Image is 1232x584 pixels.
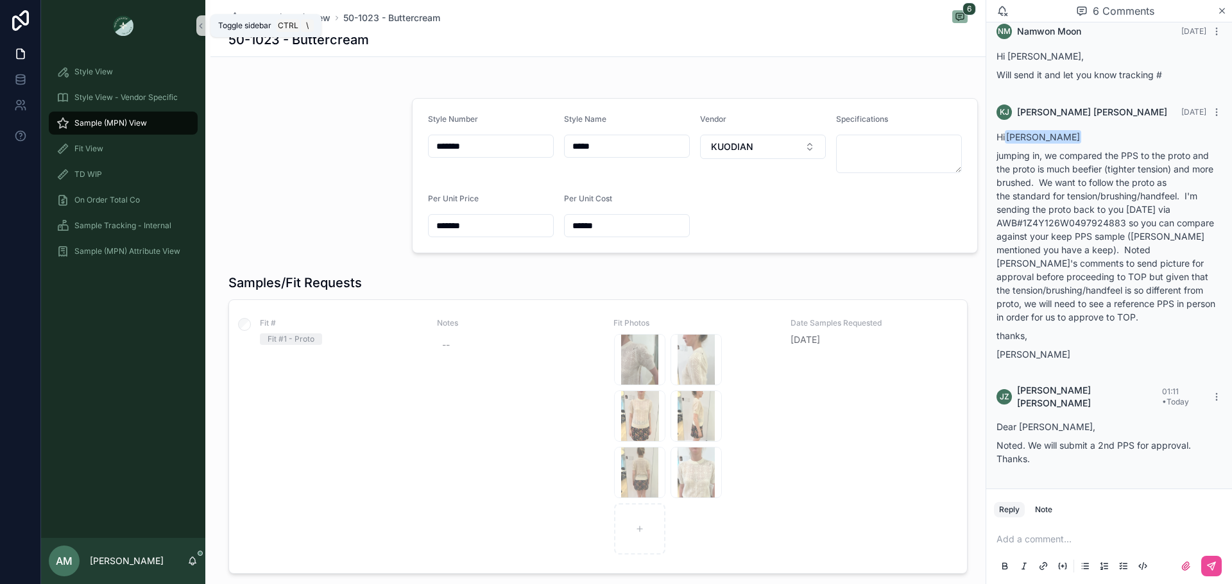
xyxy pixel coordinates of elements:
a: Style View [49,60,198,83]
p: [PERSON_NAME] [997,347,1222,361]
div: -- [442,338,450,351]
span: TD WIP [74,169,102,179]
img: App logo [113,15,133,36]
span: 6 Comments [1093,3,1154,19]
span: [PERSON_NAME] [PERSON_NAME] [1017,106,1167,119]
span: JZ [1000,392,1009,402]
span: Sample (MPN) View [244,12,330,24]
a: Style View - Vendor Specific [49,86,198,109]
span: Style View [74,67,113,77]
span: Sample (MPN) Attribute View [74,246,180,256]
span: Style Name [564,114,606,124]
p: Noted. We will submit a 2nd PPS for approval. Thanks. [997,438,1222,465]
p: jumping in, we compared the PPS to the proto and the proto is much beefier (tighter tension) and ... [997,149,1222,324]
span: [DATE] [1181,26,1206,36]
button: 6 [952,10,968,26]
div: Note [1035,505,1052,515]
a: Sample (MPN) Attribute View [49,240,198,263]
span: Sample Tracking - Internal [74,221,171,231]
h1: 50-1023 - Buttercream [228,31,369,49]
span: Vendor [700,114,726,124]
span: Fit # [260,318,422,328]
span: \ [302,21,312,31]
div: Fit #1 - Proto [268,333,314,345]
p: Will send it and let you know tracking # [997,68,1222,81]
span: Ctrl [277,19,300,32]
button: Note [1030,502,1057,517]
span: Per Unit Cost [564,194,612,203]
a: On Order Total Co [49,188,198,212]
span: Namwon Moon [1017,25,1081,38]
span: 01:11 • Today [1162,387,1189,406]
a: Fit View [49,137,198,160]
span: Fit View [74,144,103,154]
p: Hi [997,130,1222,144]
span: Date Samples Requested [791,318,952,328]
a: Sample Tracking - Internal [49,214,198,237]
span: Sample (MPN) View [74,118,147,128]
span: Fit Photos [613,318,775,328]
span: [PERSON_NAME] [PERSON_NAME] [1017,384,1162,410]
span: KJ [1000,107,1009,117]
button: Reply [994,502,1025,517]
span: Toggle sidebar [218,21,271,31]
span: On Order Total Co [74,195,140,205]
div: scrollable content [41,51,205,279]
a: Sample (MPN) View [228,12,330,24]
a: Fit #Fit #1 - ProtoNotes--Fit PhotosDate Samples Requested[DATE] [229,300,967,573]
span: Notes [437,318,599,328]
span: KUODIAN [711,140,753,153]
span: [DATE] [1181,107,1206,117]
p: Hi [PERSON_NAME], [997,49,1222,63]
span: [PERSON_NAME] [1005,130,1081,144]
p: [PERSON_NAME] [90,555,164,567]
span: Style View - Vendor Specific [74,92,178,103]
a: Sample (MPN) View [49,112,198,135]
h1: Samples/Fit Requests [228,274,362,292]
a: 50-1023 - Buttercream [343,12,440,24]
p: Dear [PERSON_NAME], [997,420,1222,433]
p: thanks, [997,329,1222,342]
span: Style Number [428,114,478,124]
span: NM [998,26,1011,37]
span: AM [56,553,73,569]
span: Per Unit Price [428,194,479,203]
span: Specifications [836,114,888,124]
span: 6 [963,3,976,15]
a: TD WIP [49,163,198,186]
span: [DATE] [791,333,952,346]
button: Select Button [700,135,826,159]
